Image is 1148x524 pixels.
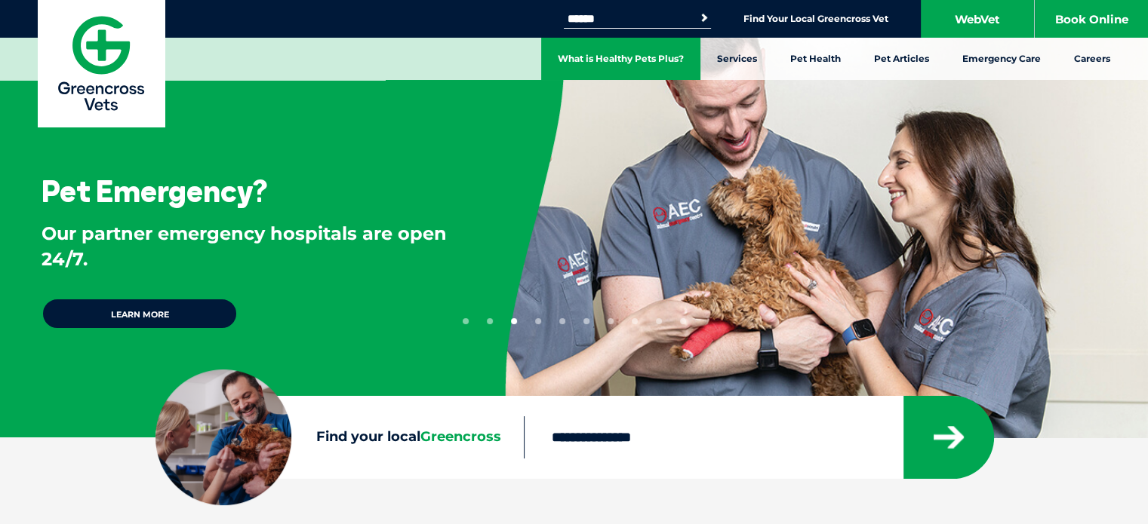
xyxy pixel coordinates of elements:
[700,38,774,80] a: Services
[857,38,946,80] a: Pet Articles
[632,318,638,324] button: 8 of 10
[680,318,686,324] button: 10 of 10
[463,318,469,324] button: 1 of 10
[559,318,565,324] button: 5 of 10
[743,13,888,25] a: Find Your Local Greencross Vet
[946,38,1057,80] a: Emergency Care
[511,318,517,324] button: 3 of 10
[541,38,700,80] a: What is Healthy Pets Plus?
[1057,38,1127,80] a: Careers
[656,318,662,324] button: 9 of 10
[42,176,268,206] h3: Pet Emergency?
[487,318,493,324] button: 2 of 10
[420,428,501,445] span: Greencross
[535,318,541,324] button: 4 of 10
[697,11,712,26] button: Search
[155,426,524,449] label: Find your local
[774,38,857,80] a: Pet Health
[42,298,238,329] a: Learn more
[42,221,456,271] p: Our partner emergency hospitals are open 24/7.
[608,318,614,324] button: 7 of 10
[583,318,589,324] button: 6 of 10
